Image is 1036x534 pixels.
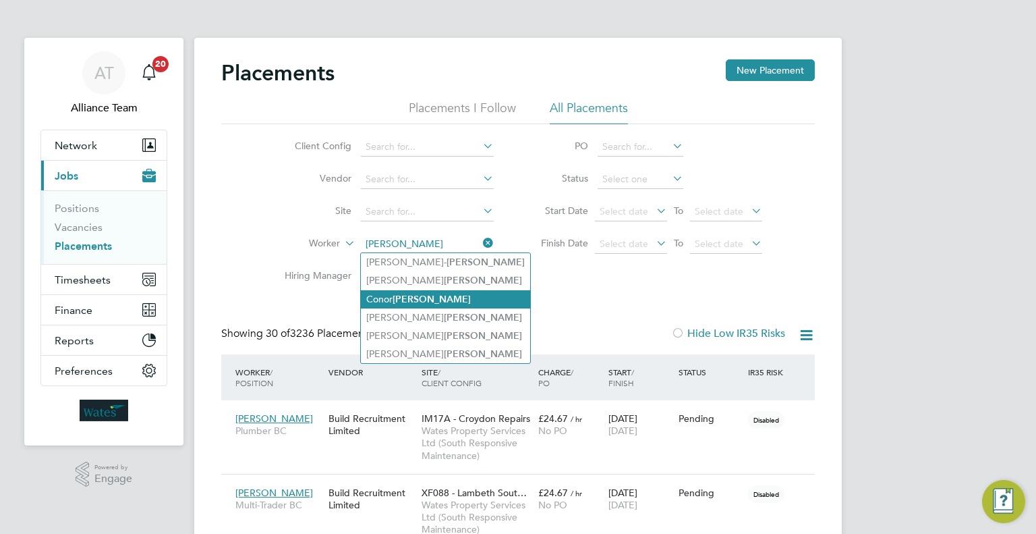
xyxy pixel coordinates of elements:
[679,412,742,425] div: Pending
[361,253,530,271] li: [PERSON_NAME]-
[235,412,313,425] span: [PERSON_NAME]
[361,170,494,189] input: Search for...
[418,360,535,395] div: Site
[745,360,791,384] div: IR35 Risk
[55,169,78,182] span: Jobs
[361,235,494,254] input: Search for...
[608,367,634,388] span: / Finish
[422,412,530,425] span: IM17A - Croydon Repairs
[538,499,567,511] span: No PO
[266,327,372,340] span: 3236 Placements
[235,499,322,511] span: Multi-Trader BC
[55,365,113,377] span: Preferences
[675,360,745,384] div: Status
[571,414,582,424] span: / hr
[538,425,567,437] span: No PO
[40,51,167,116] a: ATAlliance Team
[55,273,111,286] span: Timesheets
[535,360,605,395] div: Charge
[444,330,522,342] b: [PERSON_NAME]
[444,312,522,323] b: [PERSON_NAME]
[422,487,527,499] span: XF088 - Lambeth Sout…
[274,269,351,282] label: Hiring Manager
[361,327,530,345] li: [PERSON_NAME]
[605,360,675,395] div: Start
[94,462,132,473] span: Powered by
[55,334,94,347] span: Reports
[361,271,530,290] li: [PERSON_NAME]
[55,139,97,152] span: Network
[748,411,784,429] span: Disabled
[695,238,743,250] span: Select date
[361,138,494,157] input: Search for...
[41,265,167,294] button: Timesheets
[41,161,167,190] button: Jobs
[550,100,628,124] li: All Placements
[55,240,112,252] a: Placements
[679,487,742,499] div: Pending
[608,425,637,437] span: [DATE]
[670,202,687,219] span: To
[41,356,167,385] button: Preferences
[274,205,351,217] label: Site
[422,367,482,388] span: / Client Config
[41,325,167,355] button: Reports
[605,406,675,444] div: [DATE]
[262,237,340,250] label: Worker
[361,203,494,221] input: Search for...
[608,499,637,511] span: [DATE]
[232,360,325,395] div: Worker
[41,295,167,325] button: Finance
[221,327,375,341] div: Showing
[695,205,743,217] span: Select date
[598,170,683,189] input: Select one
[152,56,169,72] span: 20
[232,405,815,417] a: [PERSON_NAME]Plumber BCBuild Recruitment LimitedIM17A - Croydon RepairsWates Property Services Lt...
[571,488,582,498] span: / hr
[527,172,588,184] label: Status
[40,400,167,421] a: Go to home page
[221,59,335,86] h2: Placements
[40,100,167,116] span: Alliance Team
[266,327,290,340] span: 30 of
[527,237,588,249] label: Finish Date
[274,140,351,152] label: Client Config
[538,487,568,499] span: £24.67
[80,400,128,421] img: wates-logo-retina.png
[447,257,525,268] b: [PERSON_NAME]
[982,480,1025,523] button: Engage Resource Center
[726,59,815,81] button: New Placement
[41,190,167,264] div: Jobs
[605,480,675,518] div: [DATE]
[422,425,531,462] span: Wates Property Services Ltd (South Responsive Maintenance)
[444,348,522,360] b: [PERSON_NAME]
[748,485,784,503] span: Disabled
[598,138,683,157] input: Search for...
[55,221,103,234] a: Vacancies
[235,487,313,499] span: [PERSON_NAME]
[136,51,163,95] a: 20
[671,327,785,340] label: Hide Low IR35 Risks
[538,367,573,388] span: / PO
[527,205,588,217] label: Start Date
[361,290,530,309] li: Conor
[361,309,530,327] li: [PERSON_NAME]
[94,64,114,82] span: AT
[76,462,133,487] a: Powered byEngage
[325,480,418,518] div: Build Recruitment Limited
[444,275,522,286] b: [PERSON_NAME]
[232,479,815,491] a: [PERSON_NAME]Multi-Trader BCBuild Recruitment LimitedXF088 - Lambeth Sout…Wates Property Services...
[55,304,92,317] span: Finance
[41,130,167,160] button: Network
[325,406,418,444] div: Build Recruitment Limited
[527,140,588,152] label: PO
[325,360,418,384] div: Vendor
[55,202,99,215] a: Positions
[235,425,322,437] span: Plumber BC
[409,100,516,124] li: Placements I Follow
[600,238,648,250] span: Select date
[94,473,132,485] span: Engage
[361,345,530,363] li: [PERSON_NAME]
[24,38,183,446] nav: Main navigation
[235,367,273,388] span: / Position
